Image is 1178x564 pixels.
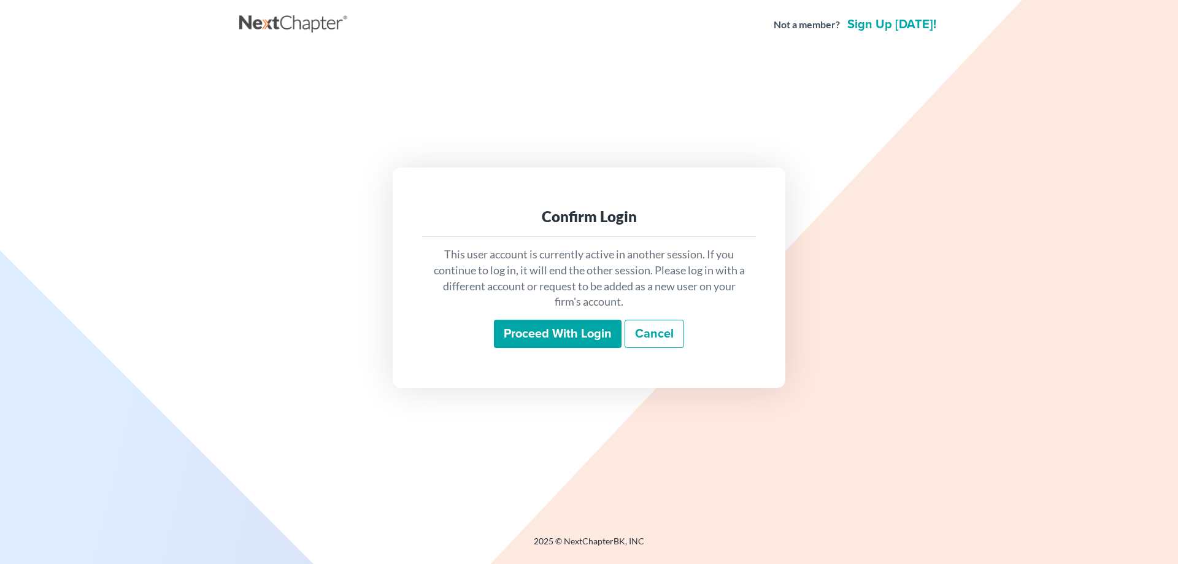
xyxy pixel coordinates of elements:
[845,18,939,31] a: Sign up [DATE]!
[625,320,684,348] a: Cancel
[494,320,622,348] input: Proceed with login
[432,207,746,226] div: Confirm Login
[774,18,840,32] strong: Not a member?
[239,535,939,557] div: 2025 © NextChapterBK, INC
[432,247,746,310] p: This user account is currently active in another session. If you continue to log in, it will end ...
